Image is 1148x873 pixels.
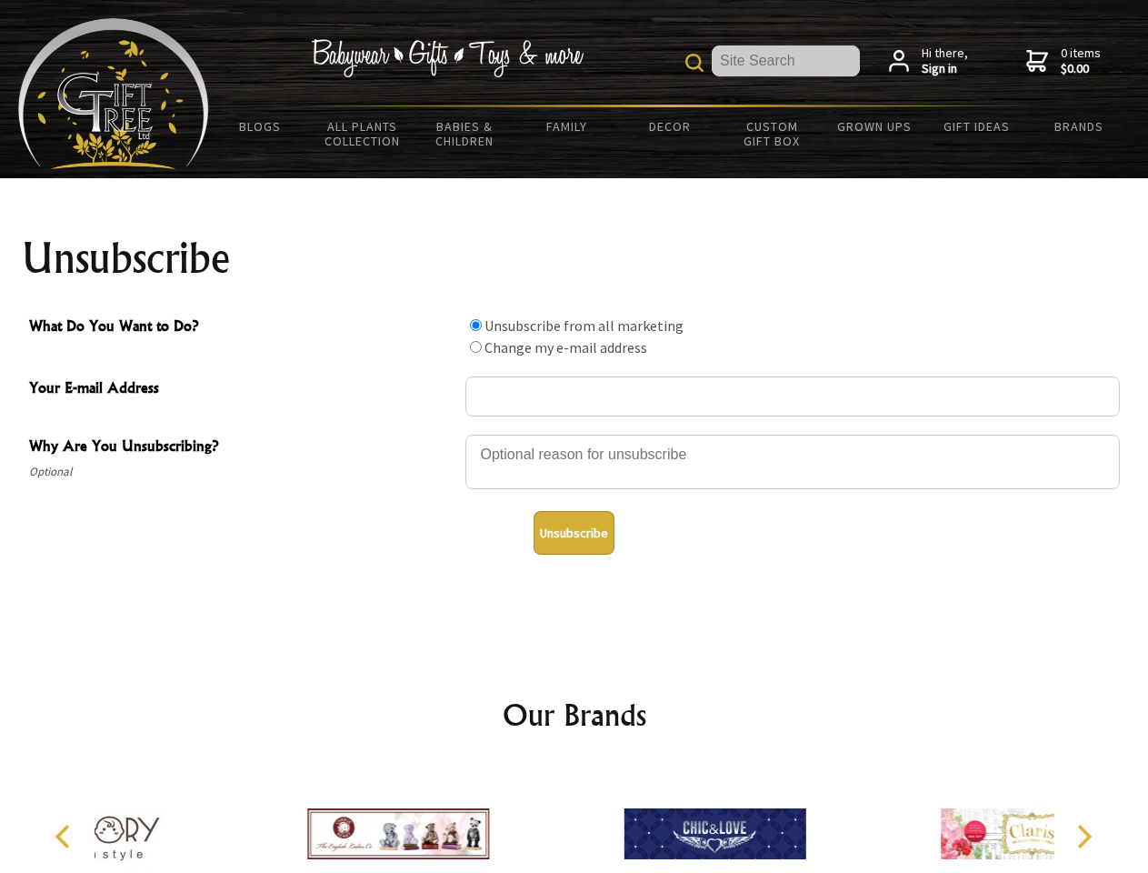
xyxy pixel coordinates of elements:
[1061,45,1101,77] span: 0 items
[685,54,704,72] img: product search
[36,693,1113,737] h2: Our Brands
[721,107,824,160] a: Custom Gift Box
[1061,61,1101,77] strong: $0.00
[484,338,647,356] label: Change my e-mail address
[29,461,456,483] span: Optional
[922,45,968,77] span: Hi there,
[823,107,925,145] a: Grown Ups
[45,817,85,857] button: Previous
[1028,107,1131,145] a: Brands
[22,236,1127,280] h1: Unsubscribe
[18,18,209,169] img: Babyware - Gifts - Toys and more...
[618,107,721,145] a: Decor
[470,319,482,331] input: What Do You Want to Do?
[465,376,1120,416] input: Your E-mail Address
[311,39,584,77] img: Babywear - Gifts - Toys & more
[29,315,456,341] span: What Do You Want to Do?
[209,107,312,145] a: BLOGS
[889,45,968,77] a: Hi there,Sign in
[29,435,456,461] span: Why Are You Unsubscribing?
[925,107,1028,145] a: Gift Ideas
[534,511,614,555] button: Unsubscribe
[29,376,456,403] span: Your E-mail Address
[414,107,516,160] a: Babies & Children
[470,341,482,353] input: What Do You Want to Do?
[712,45,860,76] input: Site Search
[312,107,414,160] a: All Plants Collection
[1026,45,1101,77] a: 0 items$0.00
[465,435,1120,489] textarea: Why Are You Unsubscribing?
[484,316,684,335] label: Unsubscribe from all marketing
[922,61,968,77] strong: Sign in
[516,107,619,145] a: Family
[1063,817,1103,857] button: Next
